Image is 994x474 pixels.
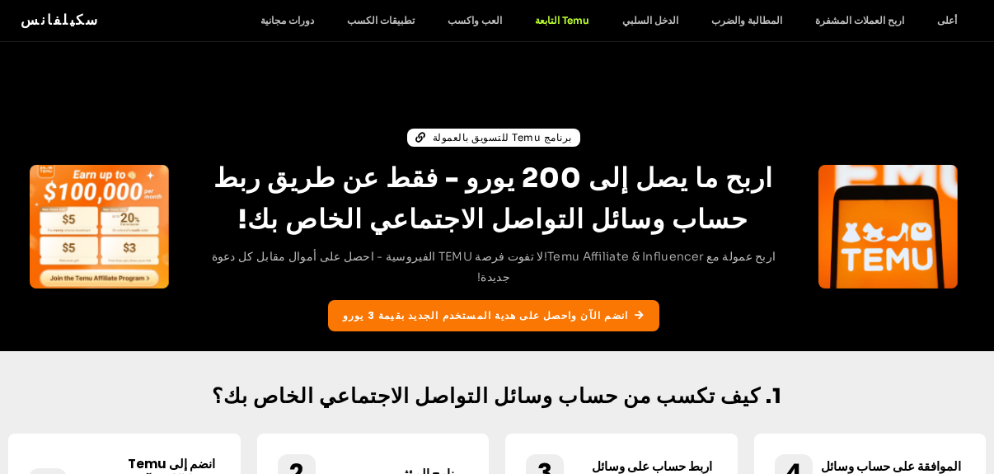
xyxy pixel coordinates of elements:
[244,14,331,26] a: دورات مجانية
[431,14,518,26] a: العب واكسب
[606,14,695,26] a: الدخل السلبي
[407,129,580,147] a: برنامج Temu للتسويق بالعمولة
[331,14,431,26] a: تطبيقات الكسب
[199,246,789,288] p: اربح عمولة مع Temu Affiliate & Influencer!
[799,14,921,26] a: اربح العملات المشفرة
[8,376,986,417] h2: 1. كيف تكسب من حساب وسائل التواصل الاجتماعي الخاص بك؟
[244,14,973,26] nav: قائمة
[212,249,544,284] span: لا تفوت فرصة TEMU الفيروسية - احصل على أموال مقابل كل دعوة جديدة!
[695,14,799,26] a: المطالبة والضرب
[921,14,973,26] a: أعلى
[328,300,660,331] a: انضم الآن واحصل على هدية المستخدم الجديد بقيمة 3 يورو
[518,14,606,26] a: Temu التابعة
[199,157,789,240] h2: اربح ما يصل إلى 200 يورو - فقط عن طريق ربط حساب وسائل التواصل الاجتماعي الخاص بك!
[30,165,169,289] div: الشرائح
[433,130,572,145] span: برنامج Temu للتسويق بالعمولة
[818,165,958,289] div: الشرائح
[21,12,99,28] a: سكيلفانس
[343,308,629,323] span: انضم الآن واحصل على هدية المستخدم الجديد بقيمة 3 يورو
